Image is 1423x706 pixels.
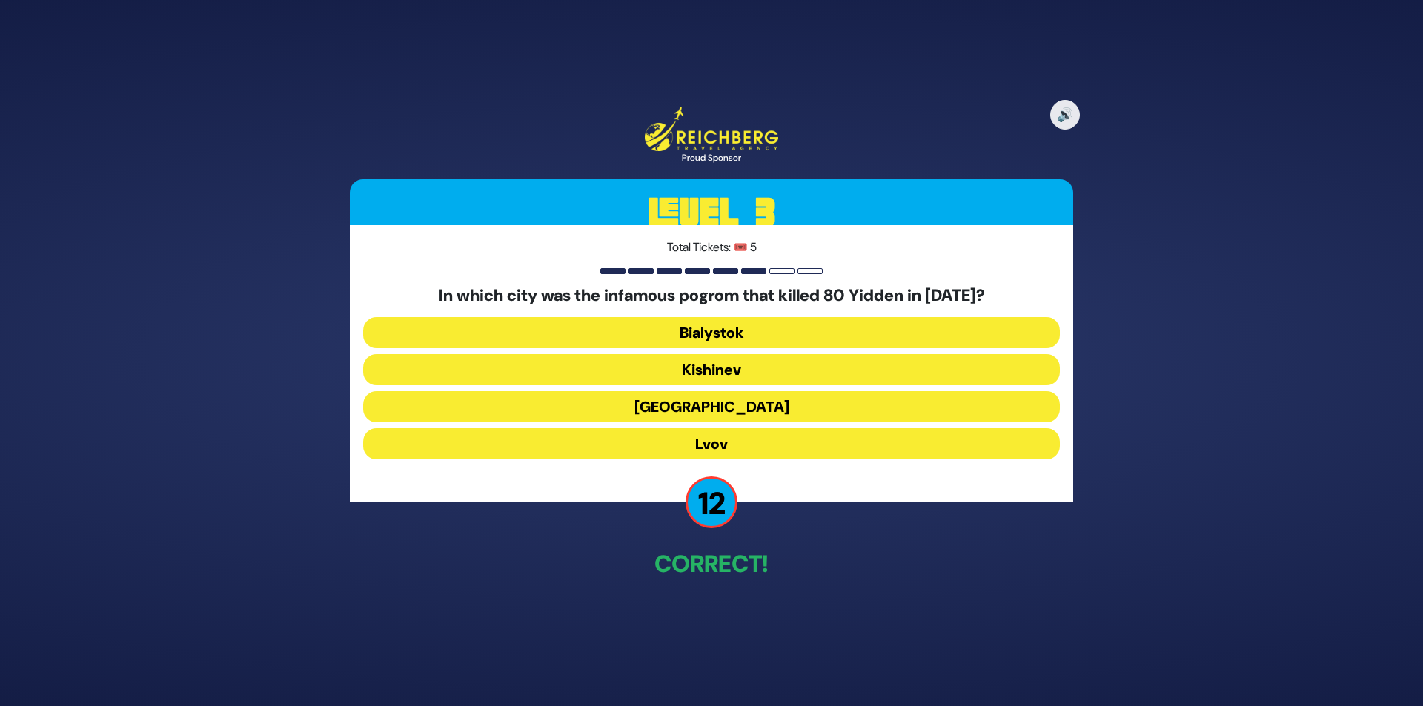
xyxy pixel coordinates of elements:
button: [GEOGRAPHIC_DATA] [363,391,1060,422]
h3: Level 3 [350,179,1073,246]
button: Bialystok [363,317,1060,348]
h5: In which city was the infamous pogrom that killed 80 Yidden in [DATE]? [363,286,1060,305]
button: 🔊 [1050,100,1080,130]
button: Kishinev [363,354,1060,385]
p: Correct! [350,546,1073,582]
div: Proud Sponsor [645,151,778,164]
img: Reichberg Travel [645,107,778,150]
p: Total Tickets: 🎟️ 5 [363,239,1060,256]
p: 12 [686,476,737,528]
button: Lvov [363,428,1060,459]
